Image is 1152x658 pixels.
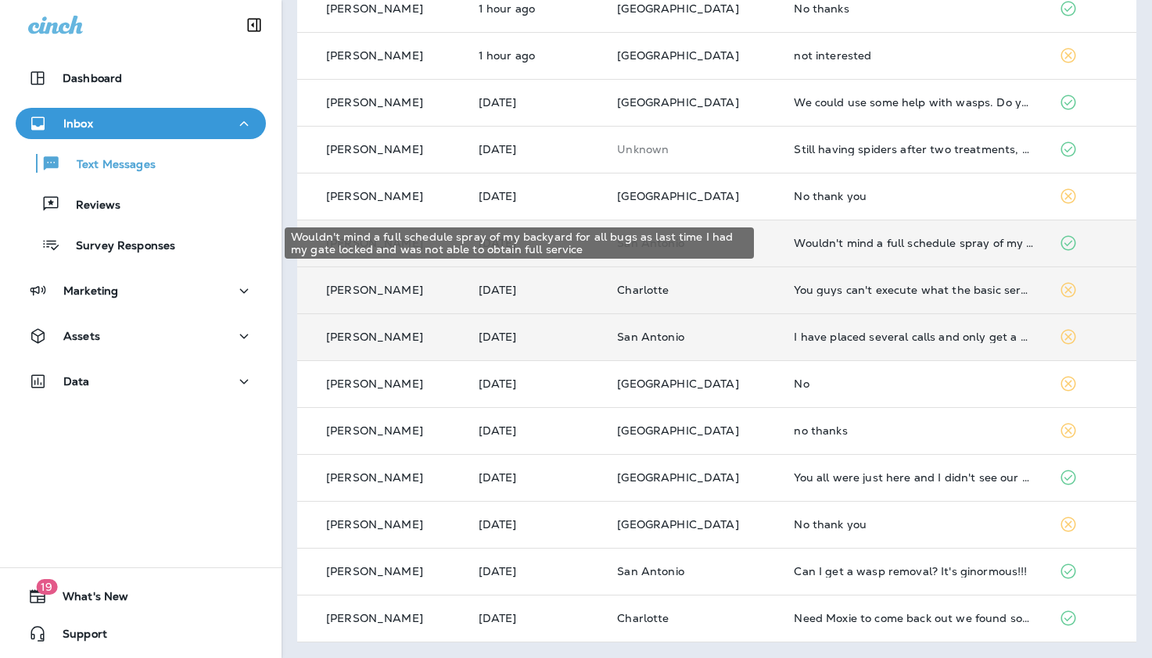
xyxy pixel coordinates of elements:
span: What's New [47,590,128,609]
div: not interested [794,49,1034,62]
span: Charlotte [617,283,669,297]
p: Inbox [63,117,93,130]
button: Dashboard [16,63,266,94]
p: [PERSON_NAME] [326,471,423,484]
p: Assets [63,330,100,342]
button: Collapse Sidebar [232,9,276,41]
p: Survey Responses [60,239,175,254]
div: Need Moxie to come back out we found some cockroaches in garage and inside house [794,612,1034,624]
button: Inbox [16,108,266,139]
p: [PERSON_NAME] [326,190,423,202]
button: Marketing [16,275,266,306]
span: 19 [36,579,57,595]
span: [GEOGRAPHIC_DATA] [617,517,738,531]
button: Reviews [16,188,266,220]
span: Charlotte [617,611,669,625]
p: Marketing [63,284,118,297]
button: Data [16,366,266,397]
p: [PERSON_NAME] [326,143,423,156]
p: Aug 19, 2025 10:59 AM [479,284,593,296]
p: [PERSON_NAME] [326,518,423,531]
div: Can I get a wasp removal? It's ginormous!!! [794,565,1034,578]
button: Assets [16,320,266,352]
span: [GEOGRAPHIC_DATA] [617,95,738,109]
p: Aug 21, 2025 03:08 PM [479,96,593,109]
p: [PERSON_NAME] [326,2,423,15]
p: [PERSON_NAME] [326,612,423,624]
p: [PERSON_NAME] [326,331,423,343]
p: Aug 19, 2025 10:56 AM [479,424,593,437]
div: Wouldn't mind a full schedule spray of my backyard for all bugs as last time I had my gate locked... [285,227,754,259]
span: [GEOGRAPHIC_DATA] [617,48,738,63]
div: No thank you [794,190,1034,202]
p: [PERSON_NAME] [326,284,423,296]
div: No [794,377,1034,390]
p: Aug 21, 2025 08:34 AM [479,143,593,156]
div: Wouldn't mind a full schedule spray of my backyard for all bugs as last time I had my gate locked... [794,237,1034,249]
span: [GEOGRAPHIC_DATA] [617,2,738,16]
p: Aug 19, 2025 10:58 AM [479,377,593,390]
p: Aug 19, 2025 11:11 AM [479,190,593,202]
span: [GEOGRAPHIC_DATA] [617,470,738,485]
div: no thanks [794,424,1034,437]
p: Text Messages [61,158,156,173]
div: We could use some help with wasps. Do you guys do that? We found 2 nests. Thank you [794,96,1034,109]
p: Aug 19, 2025 10:48 AM [479,518,593,531]
div: You all were just here and I didn't see our yard get treated...we have dogs that get fleas and I ... [794,471,1034,484]
div: You guys can't execute what the basic service. Most likely will be cancelling. [794,284,1034,296]
p: Aug 19, 2025 10:54 AM [479,471,593,484]
p: Reviews [60,198,120,213]
p: Aug 19, 2025 10:58 AM [479,331,593,343]
button: Support [16,618,266,649]
button: Text Messages [16,147,266,180]
p: [PERSON_NAME] [326,565,423,578]
span: San Antonio [617,564,684,578]
span: [GEOGRAPHIC_DATA] [617,377,738,391]
div: No thank you [794,518,1034,531]
p: This customer does not have a last location and the phone number they messaged is not assigned to... [617,143,769,156]
button: Survey Responses [16,228,266,261]
p: Data [63,375,90,388]
p: [PERSON_NAME] [326,49,423,62]
span: [GEOGRAPHIC_DATA] [617,424,738,438]
span: Support [47,628,107,646]
p: Aug 25, 2025 10:18 AM [479,2,593,15]
p: [PERSON_NAME] [326,377,423,390]
div: No thanks [794,2,1034,15]
p: Aug 18, 2025 05:18 AM [479,612,593,624]
span: [GEOGRAPHIC_DATA] [617,189,738,203]
div: Still having spiders after two treatments, can you send person out? [794,143,1034,156]
button: 19What's New [16,581,266,612]
p: Dashboard [63,72,122,84]
span: San Antonio [617,330,684,344]
p: [PERSON_NAME] [326,424,423,437]
p: Aug 19, 2025 08:29 AM [479,565,593,578]
p: Aug 25, 2025 10:05 AM [479,49,593,62]
p: [PERSON_NAME] [326,96,423,109]
div: I have placed several calls and only get a damn voice mail [794,331,1034,343]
